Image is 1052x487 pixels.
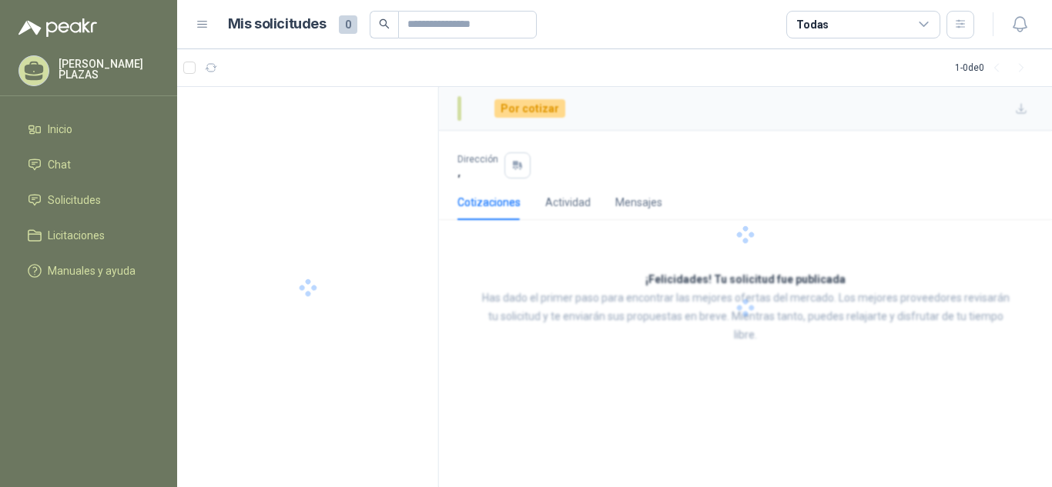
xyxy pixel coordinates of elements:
img: Logo peakr [18,18,97,37]
span: Licitaciones [48,227,105,244]
span: Manuales y ayuda [48,262,136,279]
div: 1 - 0 de 0 [955,55,1034,80]
a: Inicio [18,115,159,144]
span: Solicitudes [48,192,101,208]
span: Chat [48,156,71,173]
h1: Mis solicitudes [228,13,327,35]
p: [PERSON_NAME] PLAZAS [59,58,159,80]
a: Chat [18,150,159,179]
div: Todas [796,16,829,33]
span: 0 [339,15,357,34]
span: Inicio [48,121,72,138]
a: Solicitudes [18,185,159,215]
span: search [379,18,390,29]
a: Manuales y ayuda [18,256,159,285]
a: Licitaciones [18,221,159,250]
